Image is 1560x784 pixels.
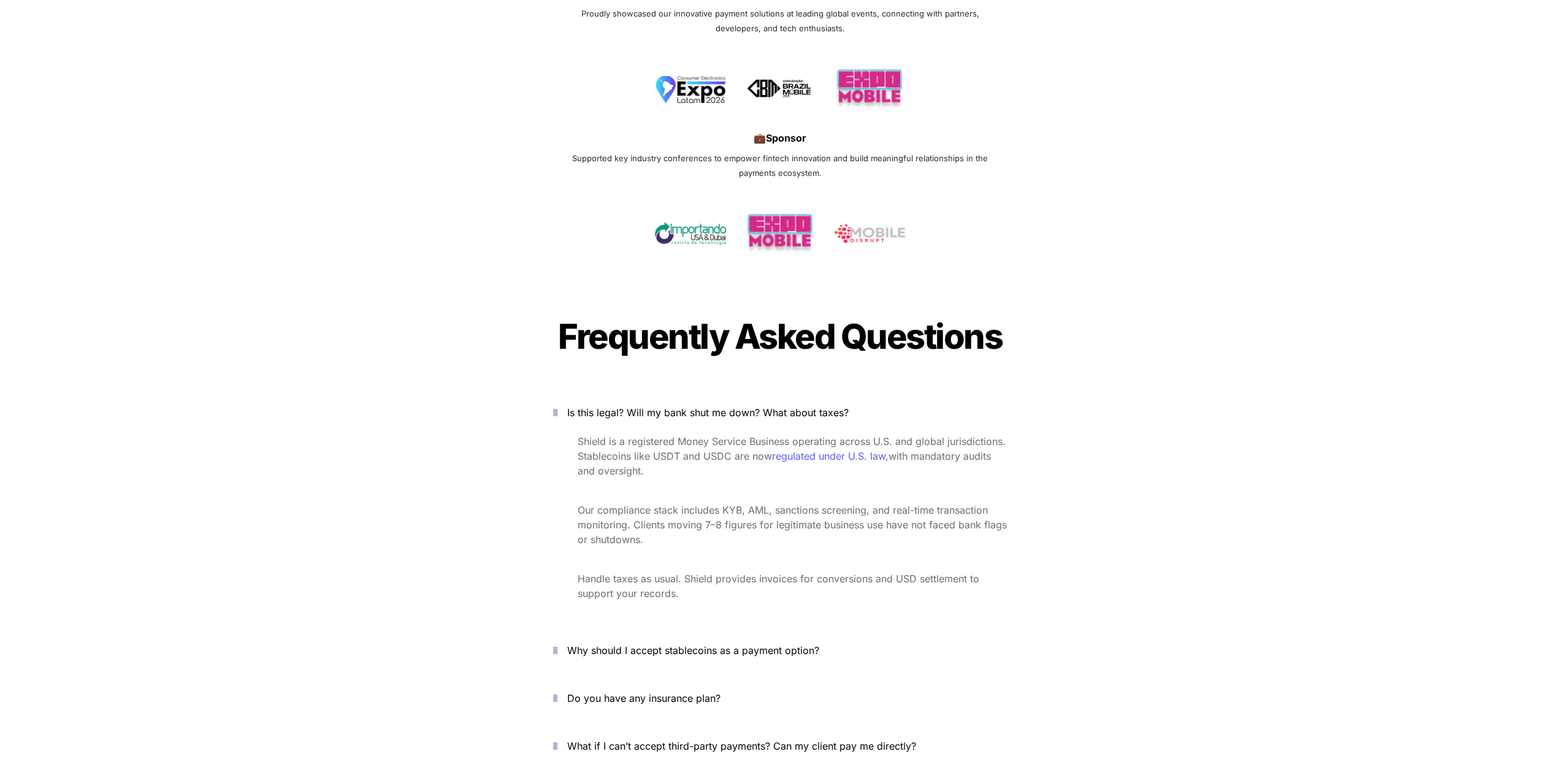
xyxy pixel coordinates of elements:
span: Shield is a registered Money Service Business operating across U.S. and global jurisdictions. Sta... [578,435,1009,462]
span: Handle taxes as usual. Shield provides invoices for conversions and USD settlement to support you... [578,573,982,599]
span: Our compliance stack includes KYB, AML, sanctions screening, and real-time transaction monitoring... [578,504,1010,546]
button: Do you have any insurance plan? [535,679,1025,717]
span: Is this legal? Will my bank shut me down? What about taxes? [567,406,849,419]
button: Why should I accept stablecoins as a payment option? [535,631,1025,669]
span: Why should I accept stablecoins as a payment option? [567,644,819,657]
span: 💼 [754,132,766,144]
span: Do you have any insurance plan? [567,692,721,704]
span: What if I can’t accept third-party payments? Can my client pay me directly? [567,740,916,752]
span: Proudly showcased our innovative payment solutions at leading global events, connecting with part... [581,9,982,33]
span: Frequently Asked Questions [558,316,1002,357]
strong: Sponsor [766,132,806,144]
div: Is this legal? Will my bank shut me down? What about taxes? [535,432,1025,622]
button: What if I can’t accept third-party payments? Can my client pay me directly? [535,727,1025,765]
a: regulated under U.S. law, [772,450,889,462]
span: with mandatory audits and oversight. [578,450,994,477]
button: Is this legal? Will my bank shut me down? What about taxes? [535,394,1025,432]
span: Supported key industry conferences to empower fintech innovation and build meaningful relationshi... [572,153,990,178]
